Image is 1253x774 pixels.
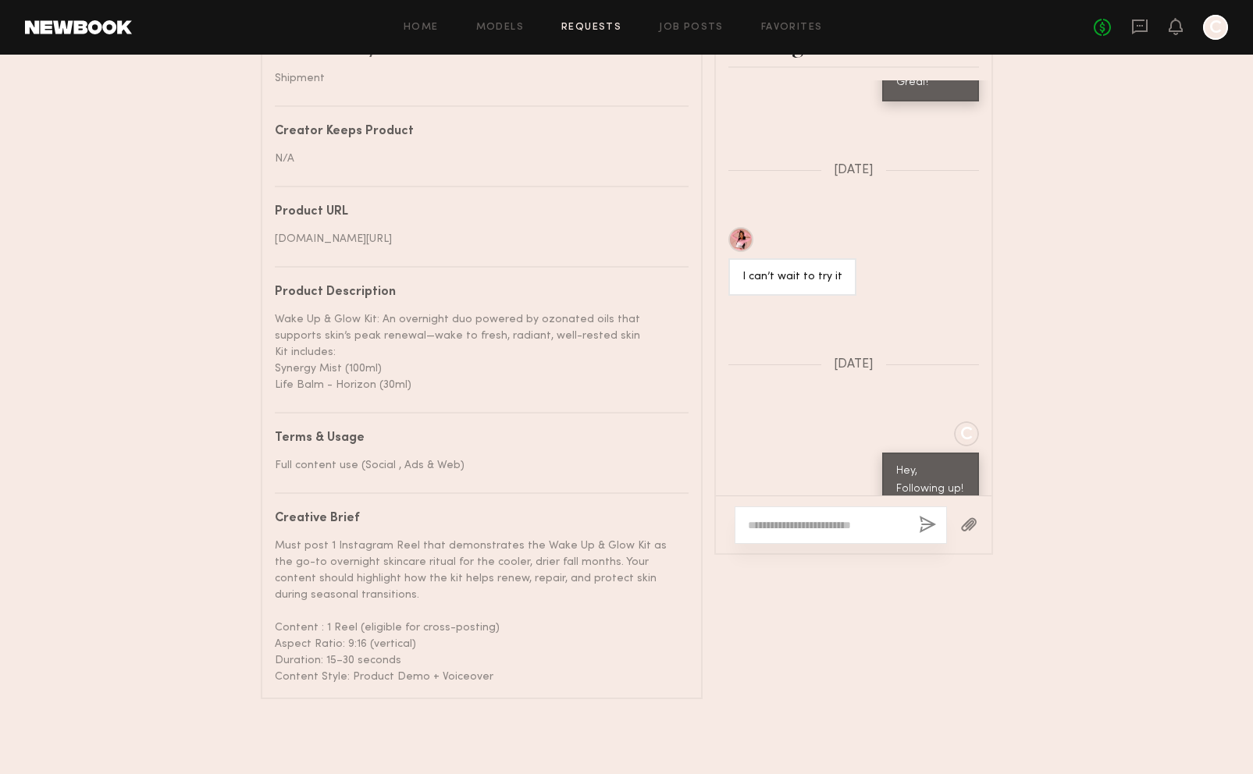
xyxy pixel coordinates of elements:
[275,231,677,247] div: [DOMAIN_NAME][URL]
[275,151,470,167] div: N/A
[275,538,677,685] div: Must post 1 Instagram Reel that demonstrates the Wake Up & Glow Kit as the go-to overnight skinca...
[275,311,677,393] div: Wake Up & Glow Kit: An overnight duo powered by ozonated oils that supports skin’s peak renewal—w...
[1203,15,1228,40] a: C
[561,23,621,33] a: Requests
[275,206,677,218] div: Product URL
[834,358,874,371] span: [DATE]
[659,23,724,33] a: Job Posts
[834,164,874,177] span: [DATE]
[896,74,965,92] div: Great!
[896,463,965,499] div: Hey, Following up!
[275,126,470,138] div: Creator Keeps Product
[761,23,823,33] a: Favorites
[404,23,439,33] a: Home
[275,286,677,299] div: Product Description
[275,432,677,445] div: Terms & Usage
[476,23,524,33] a: Models
[275,70,677,87] div: Shipment
[742,268,842,286] div: I can’t wait to try it
[275,457,677,474] div: Full content use (Social , Ads & Web)
[275,513,677,525] div: Creative Brief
